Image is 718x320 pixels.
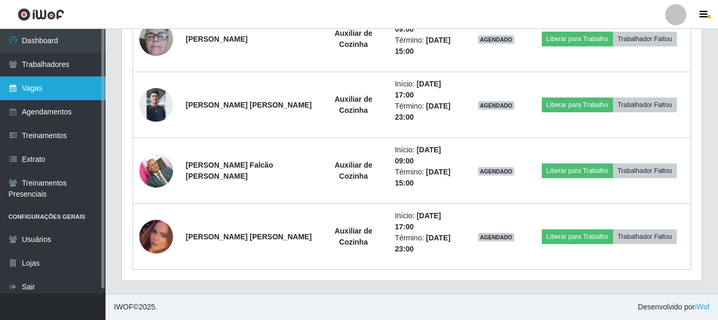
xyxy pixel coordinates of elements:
strong: Auxiliar de Cozinha [334,161,372,180]
span: Desenvolvido por [638,302,710,313]
button: Liberar para Trabalho [542,98,613,112]
time: [DATE] 17:00 [395,80,441,99]
span: © 2025 . [114,302,157,313]
img: 1754401535253.jpeg [139,207,173,267]
li: Término: [395,101,458,123]
img: 1697117733428.jpeg [139,148,173,193]
button: Trabalhador Faltou [613,98,677,112]
button: Liberar para Trabalho [542,163,613,178]
strong: [PERSON_NAME] [186,35,247,43]
button: Liberar para Trabalho [542,229,613,244]
span: AGENDADO [478,233,515,241]
li: Início: [395,144,458,167]
li: Início: [395,210,458,232]
li: Início: [395,79,458,101]
button: Trabalhador Faltou [613,163,677,178]
a: iWof [695,303,710,311]
button: Trabalhador Faltou [613,229,677,244]
time: [DATE] 17:00 [395,211,441,231]
time: [DATE] 09:00 [395,146,441,165]
img: CoreUI Logo [17,8,64,21]
span: AGENDADO [478,101,515,110]
span: AGENDADO [478,35,515,44]
strong: [PERSON_NAME] [PERSON_NAME] [186,101,312,109]
button: Liberar para Trabalho [542,32,613,46]
strong: Auxiliar de Cozinha [334,227,372,246]
li: Término: [395,232,458,255]
img: 1705182808004.jpeg [139,4,173,74]
strong: [PERSON_NAME] [PERSON_NAME] [186,232,312,241]
strong: Auxiliar de Cozinha [334,95,372,114]
button: Trabalhador Faltou [613,32,677,46]
img: 1690423622329.jpeg [139,88,173,122]
strong: Auxiliar de Cozinha [334,29,372,49]
li: Término: [395,35,458,57]
li: Término: [395,167,458,189]
span: IWOF [114,303,133,311]
span: AGENDADO [478,167,515,176]
strong: [PERSON_NAME] Falcão [PERSON_NAME] [186,161,273,180]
